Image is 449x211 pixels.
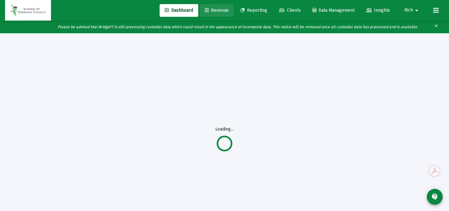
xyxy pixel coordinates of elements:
a: Insights [361,4,395,17]
a: Revenue [200,4,234,17]
span: Data Management [313,8,355,13]
button: Rich [397,4,428,16]
mat-icon: contact_support [431,193,439,201]
img: Dashboard [10,4,46,17]
mat-icon: clear [434,22,439,32]
span: Clients [279,8,301,13]
i: Please be advised that BridgeFT is still processing custodial data which could result in the appe... [58,25,418,29]
a: Dashboard [160,4,198,17]
span: Insights [366,8,390,13]
a: Clients [274,4,306,17]
a: Data Management [307,4,360,17]
a: Reporting [235,4,272,17]
span: Revenue [205,8,229,13]
span: Dashboard [165,8,193,13]
span: Rich [404,8,413,13]
mat-icon: arrow_drop_down [413,4,421,17]
span: Reporting [240,8,267,13]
